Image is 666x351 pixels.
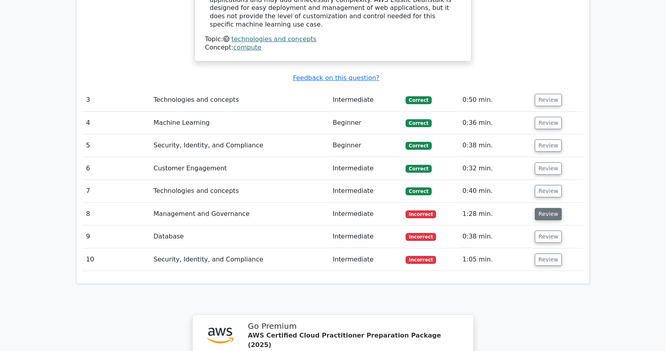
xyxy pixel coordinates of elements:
[535,117,562,129] button: Review
[406,233,436,241] span: Incorrect
[459,157,532,180] td: 0:32 min.
[150,134,329,157] td: Security, Identity, and Compliance
[406,142,431,150] span: Correct
[406,119,431,127] span: Correct
[459,134,532,157] td: 0:38 min.
[205,35,461,44] div: Topic:
[459,203,532,225] td: 1:28 min.
[329,203,402,225] td: Intermediate
[83,157,150,180] td: 6
[329,248,402,271] td: Intermediate
[535,254,562,266] button: Review
[329,134,402,157] td: Beginner
[406,96,431,104] span: Correct
[329,157,402,180] td: Intermediate
[459,225,532,248] td: 0:38 min.
[459,112,532,134] td: 0:36 min.
[233,44,262,51] a: compute
[535,139,562,152] button: Review
[535,185,562,197] button: Review
[83,134,150,157] td: 5
[232,35,316,43] a: technologies and concepts
[459,248,532,271] td: 1:05 min.
[535,162,562,175] button: Review
[329,112,402,134] td: Beginner
[293,74,379,82] a: Feedback on this question?
[406,210,436,218] span: Incorrect
[83,248,150,271] td: 10
[150,89,329,111] td: Technologies and concepts
[205,44,461,52] div: Concept:
[329,180,402,202] td: Intermediate
[83,89,150,111] td: 3
[150,157,329,180] td: Customer Engagement
[83,203,150,225] td: 8
[459,89,532,111] td: 0:50 min.
[83,225,150,248] td: 9
[150,225,329,248] td: Database
[329,225,402,248] td: Intermediate
[535,208,562,220] button: Review
[150,248,329,271] td: Security, Identity, and Compliance
[406,187,431,195] span: Correct
[406,256,436,264] span: Incorrect
[83,180,150,202] td: 7
[150,180,329,202] td: Technologies and concepts
[83,112,150,134] td: 4
[406,165,431,173] span: Correct
[459,180,532,202] td: 0:40 min.
[150,203,329,225] td: Management and Governance
[535,231,562,243] button: Review
[535,94,562,106] button: Review
[329,89,402,111] td: Intermediate
[150,112,329,134] td: Machine Learning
